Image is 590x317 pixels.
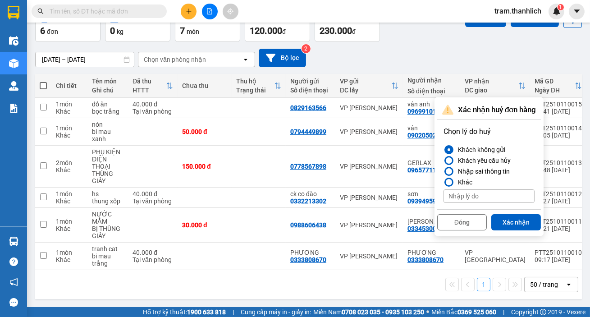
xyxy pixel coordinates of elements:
[233,307,234,317] span: |
[35,9,101,42] button: Đơn hàng6đơn
[313,307,424,317] span: Miền Nam
[223,4,238,19] button: aim
[37,8,44,14] span: search
[56,82,83,89] div: Chi tiết
[133,101,173,108] div: 40.000 đ
[290,256,326,263] div: 0333808670
[282,28,286,35] span: đ
[186,8,192,14] span: plus
[535,256,582,263] div: 09:17 [DATE]
[50,6,156,16] input: Tìm tên, số ĐT hoặc mã đơn
[51,38,118,48] text: PTT2510110015
[187,308,226,316] strong: 1900 633 818
[340,78,391,85] div: VP gửi
[465,249,526,263] div: VP [GEOGRAPHIC_DATA]
[407,198,444,205] div: 0939495950
[143,307,226,317] span: Hỗ trợ kỹ thuật:
[56,101,83,108] div: 1 món
[290,104,326,111] div: 0829163566
[431,307,496,317] span: Miền Bắc
[92,198,123,205] div: thung xốp
[92,225,123,239] div: BỊ THÙNG GIẤY
[9,59,18,68] img: warehouse-icon
[407,256,444,263] div: 0333808670
[340,221,398,229] div: VP [PERSON_NAME]
[9,81,18,91] img: warehouse-icon
[56,108,83,115] div: Khác
[79,53,162,72] div: Nhận: VP [GEOGRAPHIC_DATA]
[92,245,123,253] div: tranh cat
[9,36,18,46] img: warehouse-icon
[340,128,398,135] div: VP [PERSON_NAME]
[535,78,575,85] div: Mã GD
[407,218,456,225] div: Ngọc Trâm
[92,78,123,85] div: Tên món
[250,25,282,36] span: 120.000
[320,25,352,36] span: 230.000
[407,132,444,139] div: 0902050297
[128,74,178,98] th: Toggle SortBy
[503,307,504,317] span: |
[437,214,487,230] button: Đóng
[454,155,511,166] div: Khách yêu cầu hủy
[426,310,429,314] span: ⚪️
[465,78,518,85] div: VP nhận
[477,278,490,291] button: 1
[133,190,173,198] div: 40.000 đ
[92,253,123,267] div: bi mau trắng
[491,214,541,230] button: Xác nhận
[56,132,83,139] div: Khác
[133,78,166,85] div: Đã thu
[535,124,582,132] div: PTT2510110014
[454,144,505,155] div: Khách không gửi
[559,4,562,10] span: 1
[342,308,424,316] strong: 0708 023 035 - 0935 103 250
[535,198,582,205] div: 09:27 [DATE]
[182,128,227,135] div: 50.000 đ
[407,101,456,108] div: vân anh
[92,121,123,128] div: nón
[133,198,173,205] div: Tại văn phòng
[535,101,582,108] div: PTT2510110015
[175,9,240,42] button: Số lượng7món
[340,104,398,111] div: VP [PERSON_NAME]
[290,87,331,94] div: Số điện thoại
[444,189,535,203] input: Nhập lý do
[454,177,472,188] div: Khác
[487,5,549,17] span: tram.thanhlich
[202,4,218,19] button: file-add
[535,166,582,174] div: 09:48 [DATE]
[187,28,199,35] span: món
[454,166,510,177] div: Nhập sai thông tin
[110,25,115,36] span: 0
[56,249,83,256] div: 1 món
[457,308,496,316] strong: 0369 525 060
[460,74,530,98] th: Toggle SortBy
[56,218,83,225] div: 1 món
[9,104,18,113] img: solution-icon
[9,278,18,286] span: notification
[180,25,185,36] span: 7
[92,87,123,94] div: Ghi chú
[565,281,572,288] svg: open
[290,163,326,170] div: 0778567898
[535,218,582,225] div: PTT2510110011
[133,256,173,263] div: Tại văn phòng
[56,166,83,174] div: Khác
[553,7,561,15] img: icon-new-feature
[530,74,586,98] th: Toggle SortBy
[290,190,331,198] div: ck co đào
[9,237,18,246] img: warehouse-icon
[540,309,546,315] span: copyright
[232,74,286,98] th: Toggle SortBy
[40,25,45,36] span: 6
[573,7,581,15] span: caret-down
[407,124,456,132] div: vân
[227,8,233,14] span: aim
[36,52,134,67] input: Select a date range.
[105,9,170,42] button: Khối lượng0kg
[241,307,311,317] span: Cung cấp máy in - giấy in:
[290,221,326,229] div: 0988606438
[133,87,166,94] div: HTTT
[206,8,213,14] span: file-add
